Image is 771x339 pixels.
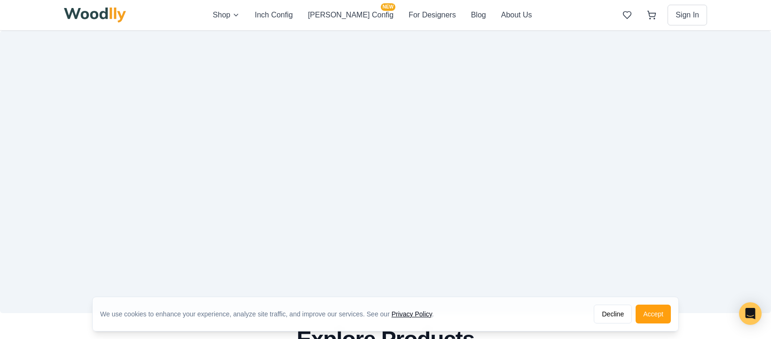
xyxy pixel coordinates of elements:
a: Privacy Policy [392,310,432,318]
div: Open Intercom Messenger [739,302,762,325]
div: We use cookies to enhance your experience, analyze site traffic, and improve our services. See our . [100,309,441,319]
button: Shop [213,9,240,21]
button: Inch Config [255,9,293,21]
button: Blog [471,9,486,21]
button: For Designers [409,9,456,21]
button: Accept [636,305,671,323]
img: Woodlly [64,8,126,23]
button: Sign In [668,5,707,25]
button: Decline [594,305,632,323]
span: NEW [381,3,395,11]
button: About Us [501,9,532,21]
button: [PERSON_NAME] ConfigNEW [308,9,393,21]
